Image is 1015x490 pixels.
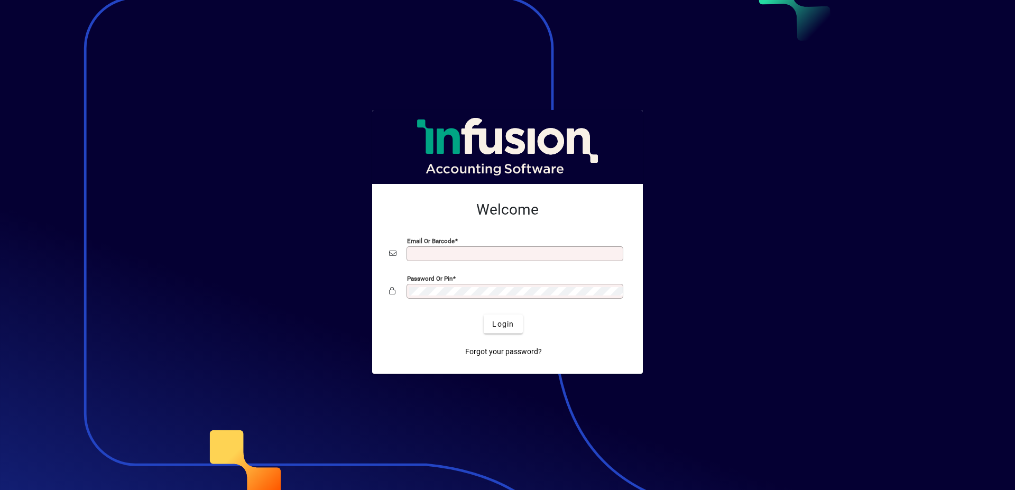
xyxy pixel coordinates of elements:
[492,319,514,330] span: Login
[461,342,546,361] a: Forgot your password?
[407,237,455,245] mat-label: Email or Barcode
[389,201,626,219] h2: Welcome
[407,275,453,282] mat-label: Password or Pin
[465,346,542,357] span: Forgot your password?
[484,315,522,334] button: Login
